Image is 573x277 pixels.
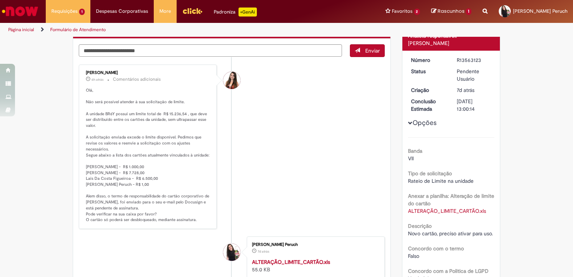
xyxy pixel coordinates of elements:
span: 1 [466,8,471,15]
span: Enviar [365,47,380,54]
span: Despesas Corporativas [96,8,148,15]
div: [DATE] 13:00:14 [457,98,492,113]
dt: Criação [405,86,451,94]
div: Padroniza [214,8,257,17]
ul: Trilhas de página [6,23,376,37]
div: [PERSON_NAME] [408,39,495,47]
div: [PERSON_NAME] [86,71,211,75]
time: 30/09/2025 10:40:25 [91,77,103,82]
dt: Conclusão Estimada [405,98,451,113]
span: Rascunhos [438,8,465,15]
img: click_logo_yellow_360x200.png [182,5,202,17]
dt: Status [405,68,451,75]
p: Olá, Não será possível atender à sua solicitação de limite. A unidade BR6Y possui um limite total... [86,87,211,223]
a: Download de ALTERAÇÃO_LIMITE_CARTÃO.xls [408,208,486,214]
div: Nathalia Felipe Campagnaro Peruch [223,244,240,261]
span: 7d atrás [258,249,269,254]
dt: Número [405,56,451,64]
span: Rateio de Limite na unidade [408,178,474,184]
div: Thais Dos Santos [223,72,240,89]
p: +GenAi [238,8,257,17]
div: 24/09/2025 14:00:10 [457,86,492,94]
span: VII [408,155,414,162]
span: [PERSON_NAME] Peruch [513,8,567,14]
span: Favoritos [392,8,412,15]
img: ServiceNow [1,4,39,19]
span: 2 [414,9,420,15]
small: Comentários adicionais [113,76,161,83]
div: [PERSON_NAME] Peruch [252,242,377,247]
b: Banda [408,148,422,154]
b: Concordo com o termo [408,245,464,252]
span: Requisições [51,8,78,15]
span: 7d atrás [457,87,474,93]
span: Falso [408,253,419,259]
b: Anexar a planilha: Alteração de limite do cartão [408,193,494,207]
span: More [159,8,171,15]
time: 24/09/2025 13:59:31 [258,249,269,254]
div: R13563123 [457,56,492,64]
b: Concordo com a Politica de LGPD [408,268,489,274]
span: 1 [79,9,85,15]
time: 24/09/2025 14:00:10 [457,87,474,93]
textarea: Digite sua mensagem aqui... [79,44,342,57]
a: ALTERAÇÃO_LIMITE_CARTÃO.xls [252,259,330,265]
div: 55.0 KB [252,258,377,273]
a: Página inicial [8,27,34,33]
span: 6h atrás [91,77,103,82]
b: Tipo de solicitação [408,170,452,177]
b: Descrição [408,223,432,229]
span: Novo cartão, preciso ativar para uso. [408,230,493,237]
div: Pendente Usuário [457,68,492,83]
button: Enviar [350,44,385,57]
a: Formulário de Atendimento [50,27,106,33]
a: Rascunhos [431,8,471,15]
